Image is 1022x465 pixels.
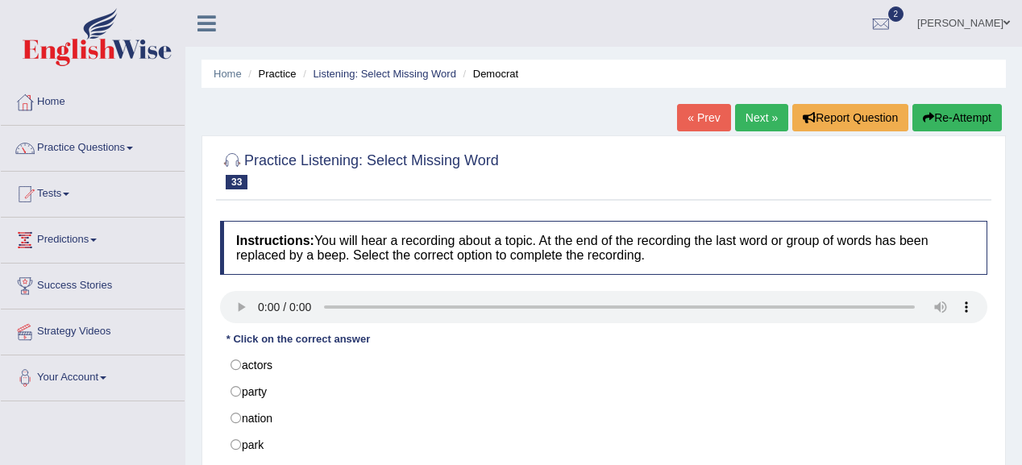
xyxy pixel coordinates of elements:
[459,66,519,81] li: Democrat
[1,309,185,350] a: Strategy Videos
[735,104,788,131] a: Next »
[220,221,987,275] h4: You will hear a recording about a topic. At the end of the recording the last word or group of wo...
[244,66,296,81] li: Practice
[1,126,185,166] a: Practice Questions
[220,378,987,405] label: party
[912,104,1002,131] button: Re-Attempt
[220,331,376,347] div: * Click on the correct answer
[888,6,904,22] span: 2
[792,104,908,131] button: Report Question
[220,149,499,189] h2: Practice Listening: Select Missing Word
[220,351,987,379] label: actors
[1,355,185,396] a: Your Account
[236,234,314,247] b: Instructions:
[226,175,247,189] span: 33
[1,172,185,212] a: Tests
[1,218,185,258] a: Predictions
[220,405,987,432] label: nation
[1,80,185,120] a: Home
[677,104,730,131] a: « Prev
[214,68,242,80] a: Home
[1,264,185,304] a: Success Stories
[220,431,987,459] label: park
[313,68,456,80] a: Listening: Select Missing Word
